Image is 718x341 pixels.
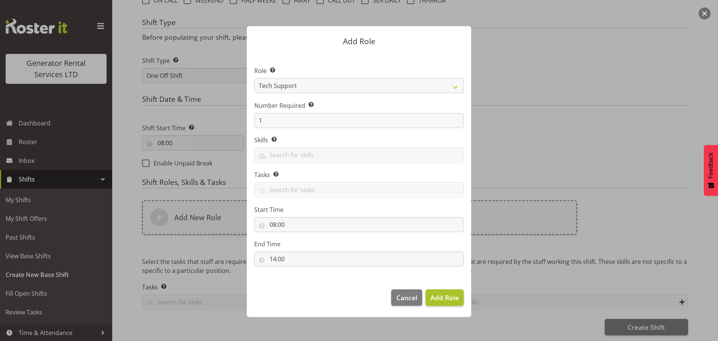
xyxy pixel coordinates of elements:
input: Click to select... [254,217,464,232]
span: Feedback [708,152,714,179]
label: Role [254,66,464,75]
span: Cancel [396,293,417,302]
input: Search for skills [255,149,463,161]
label: Start Time [254,205,464,214]
label: Skills [254,136,464,144]
input: Search for tasks [255,184,463,195]
input: Click to select... [254,252,464,267]
button: Feedback - Show survey [704,145,718,196]
label: Number Required [254,101,464,110]
span: Add Role [430,293,459,302]
p: Add Role [254,37,464,45]
button: Cancel [391,289,422,306]
button: Add Role [426,289,464,306]
label: Tasks [254,170,464,179]
label: End Time [254,240,464,249]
